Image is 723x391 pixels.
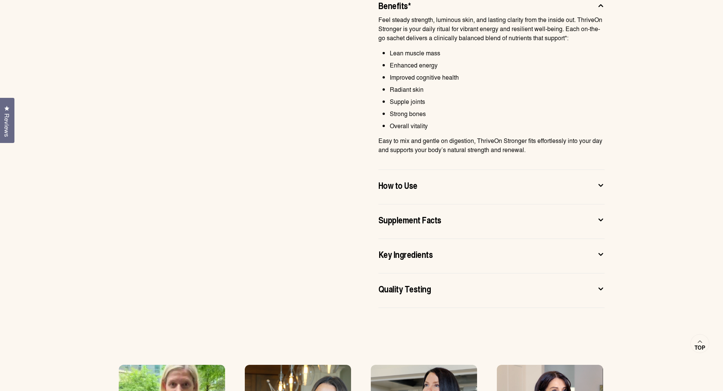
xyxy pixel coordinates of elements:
li: Enhanced energy [390,61,605,70]
button: Supplement Facts [378,214,605,229]
button: Key Ingredients [378,248,605,264]
li: Lean muscle mass [390,49,605,58]
li: Radiant skin [390,85,605,94]
div: Benefits* [378,15,605,160]
li: Supple joints [390,97,605,106]
span: How to Use [378,179,417,191]
span: Quality Testing [378,283,431,295]
li: Improved cognitive health [390,73,605,82]
li: Strong bones [390,109,605,118]
p: Easy to mix and gentle on digestion, ThriveOn Stronger fits effortlessly into your day and suppor... [378,136,605,154]
span: Reviews [2,113,12,137]
button: How to Use [378,179,605,195]
li: Overall vitality [390,121,605,130]
span: Key Ingredients [378,248,433,260]
button: Quality Testing [378,283,605,298]
span: Top [695,344,705,351]
p: Feel steady strength, luminous skin, and lasting clarity from the inside out. ThriveOn Stronger i... [378,15,605,42]
span: Supplement Facts [378,214,441,226]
